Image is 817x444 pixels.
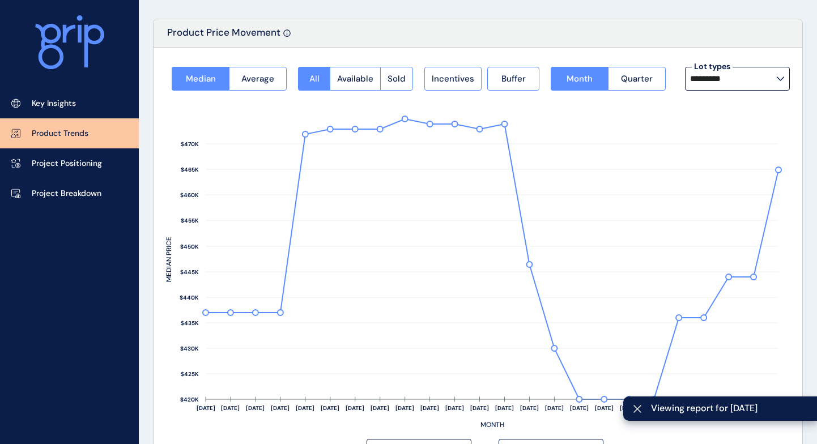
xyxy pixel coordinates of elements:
p: Key Insights [32,98,76,109]
span: Quarter [621,73,653,84]
text: $455K [181,217,199,224]
button: Average [229,67,287,91]
text: $425K [181,370,199,378]
text: MEDIAN PRICE [164,237,173,282]
span: Month [567,73,593,84]
button: Sold [380,67,413,91]
text: [DATE] [520,404,539,412]
text: $435K [181,319,199,327]
button: Available [330,67,380,91]
text: [DATE] [570,404,589,412]
text: $420K [180,396,199,403]
text: [DATE] [595,404,614,412]
text: [DATE] [321,404,339,412]
span: Available [337,73,373,84]
span: Viewing report for [DATE] [651,402,808,415]
span: Average [241,73,274,84]
text: [DATE] [620,404,639,412]
text: [DATE] [420,404,439,412]
text: [DATE] [495,404,514,412]
span: Incentives [432,73,474,84]
span: All [309,73,320,84]
button: Month [551,67,608,91]
p: Product Price Movement [167,26,280,47]
button: Quarter [608,67,666,91]
text: $445K [180,268,199,276]
text: [DATE] [296,404,314,412]
text: $450K [180,243,199,250]
span: Sold [388,73,406,84]
text: MONTH [480,420,504,429]
text: $465K [181,166,199,173]
text: [DATE] [197,404,215,412]
p: Project Positioning [32,158,102,169]
text: $470K [181,140,199,148]
text: $440K [180,294,199,301]
button: Buffer [487,67,539,91]
text: [DATE] [346,404,364,412]
label: Lot types [692,61,733,72]
p: Project Breakdown [32,188,101,199]
text: [DATE] [221,404,240,412]
text: $430K [180,345,199,352]
text: [DATE] [271,404,290,412]
text: [DATE] [395,404,414,412]
text: $460K [180,191,199,199]
text: [DATE] [470,404,489,412]
text: [DATE] [246,404,265,412]
button: Incentives [424,67,482,91]
button: Median [172,67,229,91]
text: [DATE] [371,404,389,412]
text: [DATE] [545,404,564,412]
span: Median [186,73,216,84]
span: Buffer [501,73,526,84]
text: [DATE] [445,404,464,412]
p: Product Trends [32,128,88,139]
button: All [298,67,330,91]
